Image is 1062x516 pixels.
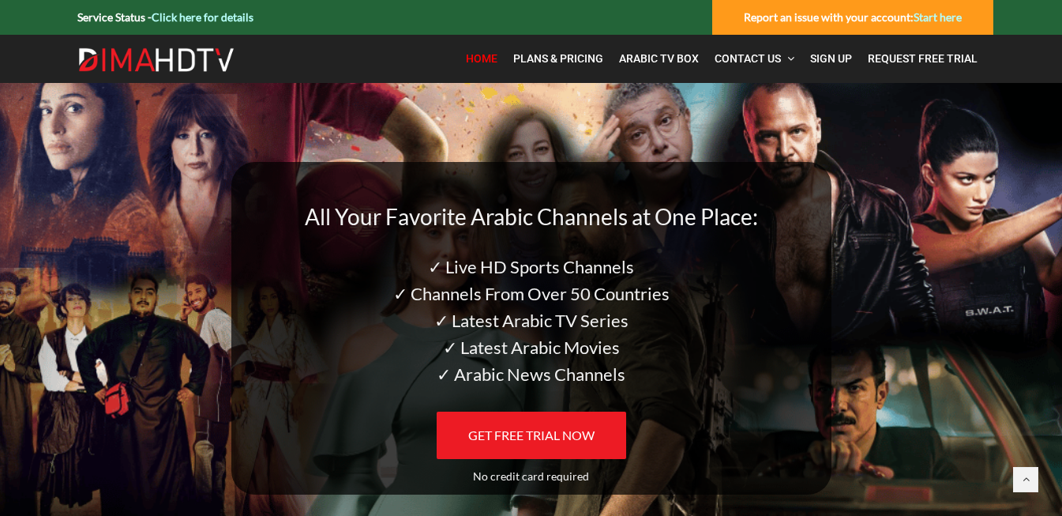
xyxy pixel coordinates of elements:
[305,203,758,230] span: All Your Favorite Arabic Channels at One Place:
[393,283,670,304] span: ✓ Channels From Over 50 Countries
[619,52,699,65] span: Arabic TV Box
[443,337,620,358] span: ✓ Latest Arabic Movies
[611,43,707,75] a: Arabic TV Box
[428,256,634,277] span: ✓ Live HD Sports Channels
[77,47,235,73] img: Dima HDTV
[914,10,962,24] a: Start here
[868,52,978,65] span: Request Free Trial
[810,52,852,65] span: Sign Up
[744,10,962,24] strong: Report an issue with your account:
[707,43,802,75] a: Contact Us
[466,52,497,65] span: Home
[437,412,626,459] a: GET FREE TRIAL NOW
[434,310,629,331] span: ✓ Latest Arabic TV Series
[437,363,625,385] span: ✓ Arabic News Channels
[715,52,781,65] span: Contact Us
[77,10,253,24] strong: Service Status -
[505,43,611,75] a: Plans & Pricing
[458,43,505,75] a: Home
[152,10,253,24] a: Click here for details
[473,469,589,483] span: No credit card required
[860,43,985,75] a: Request Free Trial
[1013,467,1038,492] a: Back to top
[802,43,860,75] a: Sign Up
[513,52,603,65] span: Plans & Pricing
[468,427,595,443] span: GET FREE TRIAL NOW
